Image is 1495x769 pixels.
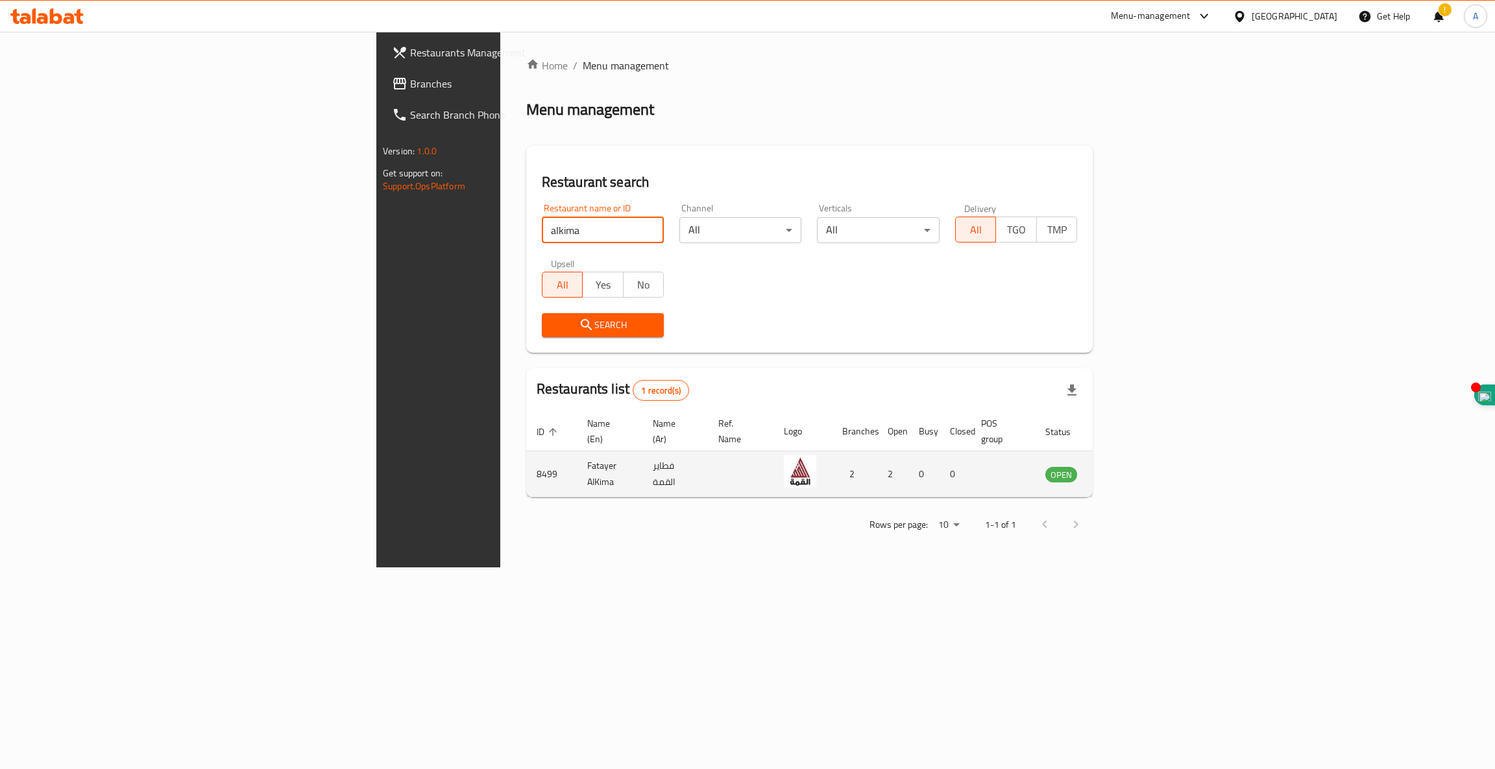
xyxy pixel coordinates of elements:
[784,455,816,488] img: Fatayer AlKima
[383,143,415,160] span: Version:
[877,451,908,497] td: 2
[587,416,627,447] span: Name (En)
[629,276,659,294] span: No
[537,424,561,440] span: ID
[995,217,1036,243] button: TGO
[633,384,688,397] span: 1 record(s)
[542,172,1077,192] h2: Restaurant search
[832,412,877,451] th: Branches
[1045,424,1088,440] span: Status
[542,217,664,243] input: Search for restaurant name or ID..
[940,412,971,451] th: Closed
[417,143,437,160] span: 1.0.0
[1252,9,1337,23] div: [GEOGRAPHIC_DATA]
[526,412,1148,497] table: enhanced table
[1042,220,1072,239] span: TMP
[551,259,575,268] label: Upsell
[633,380,689,401] div: Total records count
[582,272,623,298] button: Yes
[985,517,1016,533] p: 1-1 of 1
[653,416,692,447] span: Name (Ar)
[832,451,877,497] td: 2
[1001,220,1031,239] span: TGO
[383,178,465,195] a: Support.OpsPlatform
[908,451,940,497] td: 0
[869,517,928,533] p: Rows per page:
[718,416,758,447] span: Ref. Name
[642,451,708,497] td: فطاير القمة
[877,412,908,451] th: Open
[526,99,654,120] h2: Menu management
[1045,467,1077,482] div: OPEN
[955,217,996,243] button: All
[542,313,664,337] button: Search
[1036,217,1077,243] button: TMP
[940,451,971,497] td: 0
[382,68,626,99] a: Branches
[933,515,964,535] div: Rows per page:
[817,217,939,243] div: All
[679,217,801,243] div: All
[383,165,443,182] span: Get support on:
[548,276,577,294] span: All
[908,412,940,451] th: Busy
[1473,9,1478,23] span: A
[537,379,689,401] h2: Restaurants list
[410,45,616,60] span: Restaurants Management
[552,317,653,333] span: Search
[1045,467,1077,482] span: OPEN
[382,99,626,130] a: Search Branch Phone
[526,58,1093,73] nav: breadcrumb
[964,204,997,213] label: Delivery
[1111,8,1191,24] div: Menu-management
[1056,375,1088,406] div: Export file
[410,76,616,91] span: Branches
[588,276,618,294] span: Yes
[773,412,832,451] th: Logo
[410,107,616,123] span: Search Branch Phone
[981,416,1019,447] span: POS group
[623,272,664,298] button: No
[961,220,991,239] span: All
[542,272,583,298] button: All
[382,37,626,68] a: Restaurants Management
